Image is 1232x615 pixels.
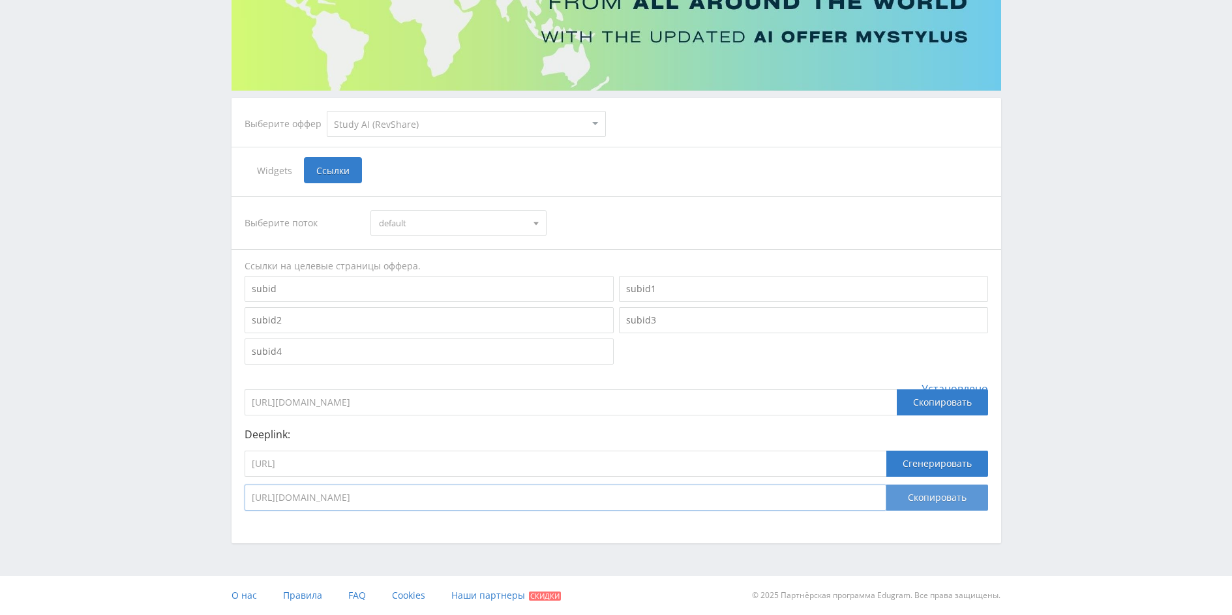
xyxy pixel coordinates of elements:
div: © 2025 Партнёрская программа Edugram. Все права защищены. [622,576,1000,615]
input: subid2 [245,307,614,333]
input: subid1 [619,276,988,302]
span: FAQ [348,589,366,601]
span: default [379,211,526,235]
a: Cookies [392,576,425,615]
a: О нас [232,576,257,615]
a: Наши партнеры Скидки [451,576,561,615]
button: Сгенерировать [886,451,988,477]
div: Выберите поток [245,210,358,236]
span: Cookies [392,589,425,601]
div: Выберите оффер [245,119,327,129]
span: О нас [232,589,257,601]
span: Правила [283,589,322,601]
span: Ссылки [304,157,362,183]
p: Deeplink: [245,428,988,440]
span: Скидки [529,592,561,601]
input: subid [245,276,614,302]
div: Скопировать [897,389,988,415]
div: Ссылки на целевые страницы оффера. [245,260,988,273]
a: Правила [283,576,322,615]
span: Widgets [245,157,304,183]
span: Наши партнеры [451,589,525,601]
span: Установлено [922,383,988,395]
button: Скопировать [886,485,988,511]
input: subid3 [619,307,988,333]
input: subid4 [245,338,614,365]
a: FAQ [348,576,366,615]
